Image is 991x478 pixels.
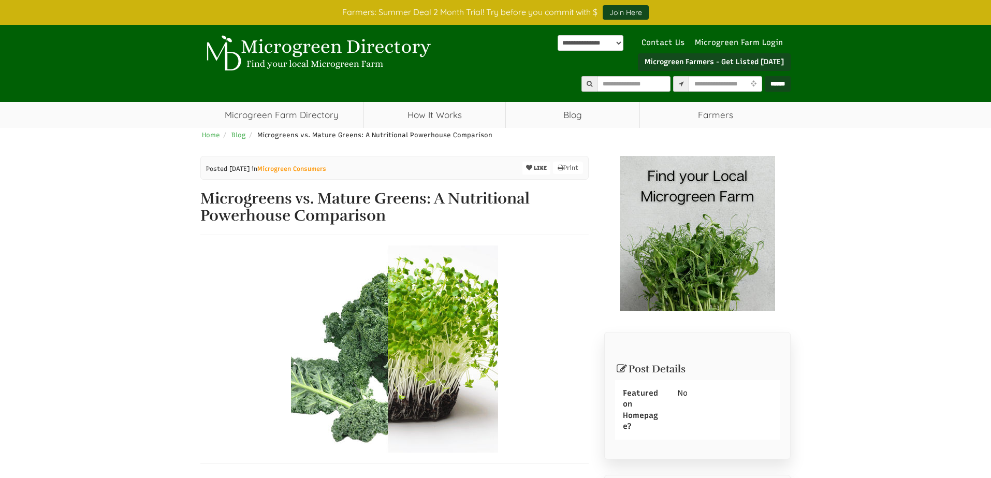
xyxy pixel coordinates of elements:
div: Powered by [558,35,623,51]
h1: Microgreens vs. Mature Greens: A Nutritional Powerhouse Comparison [200,190,589,224]
h3: Post Details [615,364,780,375]
i: Use Current Location [748,81,759,88]
a: Print [553,162,583,174]
select: Language Translate Widget [558,35,623,51]
span: in [252,164,326,173]
span: No [678,388,688,398]
div: Featured on Homepage? [615,380,670,440]
a: Home [202,131,220,139]
a: Contact Us [636,38,690,47]
a: Blog [231,131,246,139]
a: Microgreen Farm Directory [200,102,363,128]
button: LIKE [522,162,550,175]
span: Posted [206,165,227,172]
a: How It Works [364,102,505,128]
img: Microgreen Directory [200,35,433,71]
img: Microgreens vs. Mature Greens: A Nutritional Powerhouse Comparison [291,245,498,453]
a: Blog [506,102,640,128]
span: LIKE [532,165,547,171]
img: Banner Ad [620,156,775,311]
div: Farmers: Summer Deal 2 Month Trial! Try before you commit with $ [193,5,798,20]
span: [DATE] [229,165,250,172]
span: Farmers [640,102,791,128]
a: Microgreen Farmers - Get Listed [DATE] [638,53,791,71]
span: Microgreens vs. Mature Greens: A Nutritional Powerhouse Comparison [257,131,492,139]
a: Microgreen Consumers [257,165,326,172]
a: Microgreen Farm Login [695,38,788,47]
a: Join Here [603,5,649,20]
